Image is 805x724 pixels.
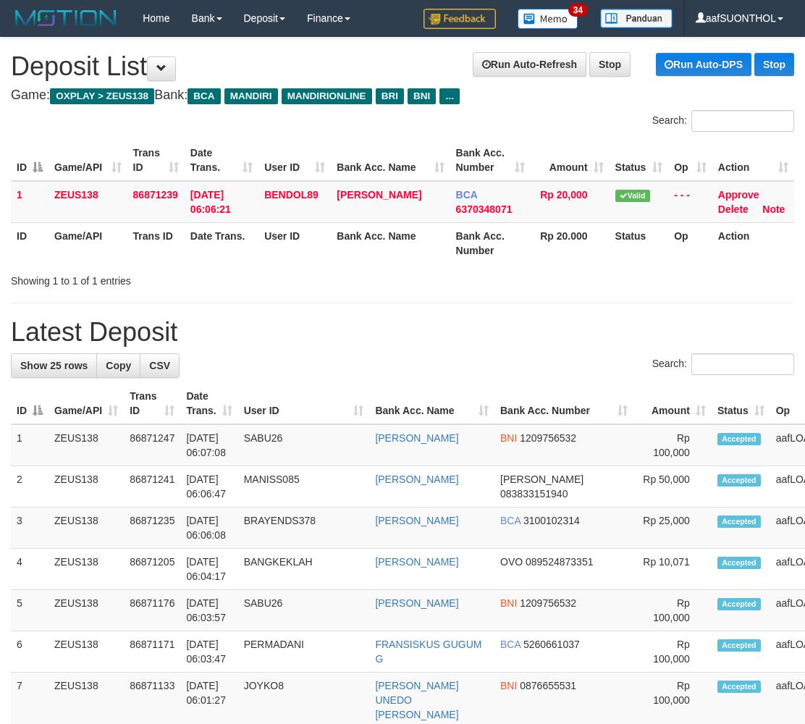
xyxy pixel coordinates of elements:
span: [PERSON_NAME] [500,473,583,485]
span: MANDIRI [224,88,278,104]
td: - - - [668,181,712,223]
span: Copy 5260661037 to clipboard [523,639,580,650]
th: Action [712,222,794,264]
td: MANISS085 [238,466,370,508]
span: MANDIRIONLINE [282,88,372,104]
td: 6 [11,631,49,673]
span: ... [439,88,459,104]
td: ZEUS138 [49,181,127,223]
span: Valid transaction [615,190,650,202]
a: CSV [140,353,180,378]
td: 1 [11,424,49,466]
a: [PERSON_NAME] [375,597,458,609]
span: Accepted [717,639,761,652]
th: Bank Acc. Name: activate to sort column ascending [331,140,450,181]
th: Status: activate to sort column ascending [712,383,770,424]
th: Action: activate to sort column ascending [712,140,794,181]
a: [PERSON_NAME] [375,556,458,568]
th: Op: activate to sort column ascending [668,140,712,181]
a: FRANSISKUS GUGUM G [375,639,481,665]
h1: Latest Deposit [11,318,794,347]
th: Amount: activate to sort column ascending [633,383,712,424]
span: Copy [106,360,131,371]
td: ZEUS138 [49,424,124,466]
a: Show 25 rows [11,353,97,378]
span: BCA [456,189,478,201]
th: Game/API: activate to sort column ascending [49,383,124,424]
span: Accepted [717,557,761,569]
td: SABU26 [238,590,370,631]
td: 2 [11,466,49,508]
td: 86871247 [124,424,180,466]
td: Rp 10,071 [633,549,712,590]
td: BRAYENDS378 [238,508,370,549]
a: Run Auto-Refresh [473,52,586,77]
th: Date Trans. [185,222,258,264]
span: Accepted [717,433,761,445]
th: ID: activate to sort column descending [11,383,49,424]
th: ID: activate to sort column descending [11,140,49,181]
th: Game/API [49,222,127,264]
th: User ID [258,222,331,264]
td: 1 [11,181,49,223]
th: Trans ID: activate to sort column ascending [124,383,180,424]
td: Rp 100,000 [633,590,712,631]
span: Accepted [717,474,761,487]
span: BCA [500,639,520,650]
th: User ID: activate to sort column ascending [238,383,370,424]
td: 5 [11,590,49,631]
span: Copy 1209756532 to clipboard [520,597,576,609]
td: ZEUS138 [49,466,124,508]
label: Search: [652,353,794,375]
td: 86871171 [124,631,180,673]
span: Copy 6370348071 to clipboard [456,203,513,215]
h1: Deposit List [11,52,794,81]
a: [PERSON_NAME] UNEDO [PERSON_NAME] [375,680,458,720]
th: Date Trans.: activate to sort column ascending [180,383,237,424]
td: 86871176 [124,590,180,631]
span: OXPLAY > ZEUS138 [50,88,154,104]
td: [DATE] 06:06:08 [180,508,237,549]
label: Search: [652,110,794,132]
div: Showing 1 to 1 of 1 entries [11,268,324,288]
th: Date Trans.: activate to sort column ascending [185,140,258,181]
span: BENDOL89 [264,189,319,201]
th: Amount: activate to sort column ascending [531,140,609,181]
span: Accepted [717,515,761,528]
a: Stop [589,52,631,77]
span: 34 [568,4,588,17]
input: Search: [691,353,794,375]
td: PERMADANI [238,631,370,673]
th: Status: activate to sort column ascending [610,140,669,181]
td: [DATE] 06:03:47 [180,631,237,673]
a: [PERSON_NAME] [337,189,421,201]
span: Accepted [717,681,761,693]
span: Copy 3100102314 to clipboard [523,515,580,526]
td: SABU26 [238,424,370,466]
span: Accepted [717,598,761,610]
span: BCA [500,515,520,526]
td: [DATE] 06:03:57 [180,590,237,631]
td: [DATE] 06:07:08 [180,424,237,466]
td: [DATE] 06:04:17 [180,549,237,590]
th: Op [668,222,712,264]
span: Copy 1209756532 to clipboard [520,432,576,444]
td: 3 [11,508,49,549]
a: Run Auto-DPS [656,53,751,76]
td: Rp 50,000 [633,466,712,508]
span: Show 25 rows [20,360,88,371]
td: 86871235 [124,508,180,549]
span: BNI [408,88,436,104]
img: panduan.png [600,9,673,28]
span: OVO [500,556,523,568]
td: ZEUS138 [49,508,124,549]
a: Note [762,203,785,215]
a: Delete [718,203,749,215]
a: Copy [96,353,140,378]
td: [DATE] 06:06:47 [180,466,237,508]
td: 4 [11,549,49,590]
th: Bank Acc. Name [331,222,450,264]
a: [PERSON_NAME] [375,432,458,444]
img: Button%20Memo.svg [518,9,578,29]
a: Approve [718,189,759,201]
